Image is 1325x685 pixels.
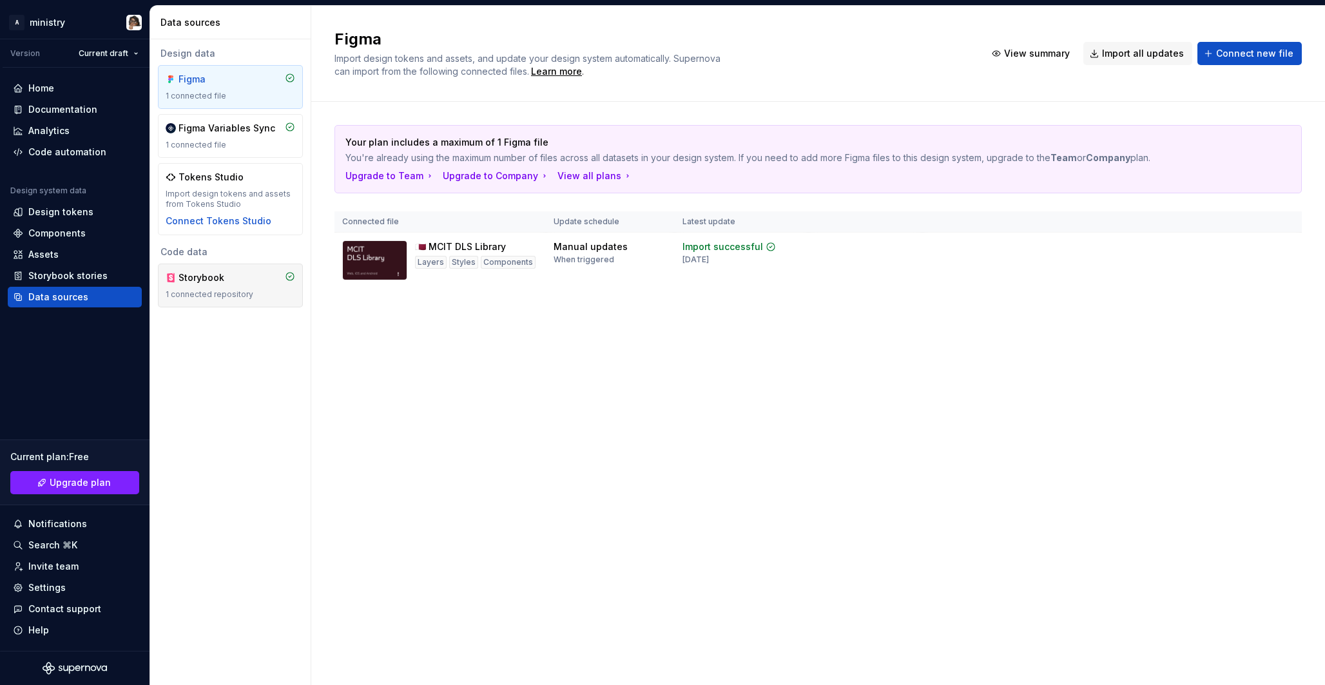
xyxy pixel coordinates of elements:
a: Upgrade plan [10,471,139,494]
div: Analytics [28,124,70,137]
p: You're already using the maximum number of files across all datasets in your design system. If yo... [345,151,1201,164]
th: Update schedule [546,211,675,233]
span: Import all updates [1102,47,1184,60]
b: Team [1050,152,1077,163]
span: Connect new file [1216,47,1293,60]
span: Import design tokens and assets, and update your design system automatically. Supernova can impor... [334,53,723,77]
div: Home [28,82,54,95]
span: View summary [1004,47,1070,60]
div: Search ⌘K [28,539,77,552]
span: Upgrade plan [50,476,111,489]
a: Code automation [8,142,142,162]
h2: Figma [334,29,970,50]
button: Search ⌘K [8,535,142,555]
div: 1 connected file [166,91,295,101]
span: . [529,67,584,77]
button: Help [8,620,142,641]
a: Analytics [8,121,142,141]
div: Tokens Studio [179,171,244,184]
div: Version [10,48,40,59]
button: Connect new file [1197,42,1302,65]
button: Import all updates [1083,42,1192,65]
img: Jessica [126,15,142,30]
div: Contact support [28,603,101,615]
div: Layers [415,256,447,269]
b: Company [1086,152,1130,163]
a: Assets [8,244,142,265]
th: Connected file [334,211,546,233]
div: Invite team [28,560,79,573]
div: Documentation [28,103,97,116]
div: Components [28,227,86,240]
div: 1 connected repository [166,289,295,300]
div: A [9,15,24,30]
a: Learn more [531,65,582,78]
a: Home [8,78,142,99]
div: Notifications [28,517,87,530]
div: Storybook stories [28,269,108,282]
div: Help [28,624,49,637]
th: Latest update [675,211,809,233]
a: Components [8,223,142,244]
div: Import design tokens and assets from Tokens Studio [166,189,295,209]
a: Invite team [8,556,142,577]
button: Upgrade to Company [443,169,550,182]
span: Current draft [79,48,128,59]
a: Documentation [8,99,142,120]
button: Notifications [8,514,142,534]
div: Design system data [10,186,86,196]
a: Figma1 connected file [158,65,303,109]
div: Manual updates [554,240,628,253]
div: Styles [449,256,478,269]
div: Design data [158,47,303,60]
div: Code automation [28,146,106,159]
a: Figma Variables Sync1 connected file [158,114,303,158]
div: 🇶🇦 MCIT DLS Library [415,240,506,253]
a: Design tokens [8,202,142,222]
div: Figma Variables Sync [179,122,275,135]
div: Storybook [179,271,240,284]
div: When triggered [554,255,614,265]
div: Current plan : Free [10,450,139,463]
div: Settings [28,581,66,594]
button: Connect Tokens Studio [166,215,271,227]
button: AministryJessica [3,8,147,36]
div: Data sources [28,291,88,304]
button: Upgrade to Team [345,169,435,182]
div: 1 connected file [166,140,295,150]
a: Storybook stories [8,265,142,286]
div: Import successful [682,240,763,253]
p: Your plan includes a maximum of 1 Figma file [345,136,1201,149]
a: Storybook1 connected repository [158,264,303,307]
button: View summary [985,42,1078,65]
div: [DATE] [682,255,709,265]
div: Data sources [160,16,305,29]
button: Current draft [73,44,144,63]
button: View all plans [557,169,633,182]
button: Contact support [8,599,142,619]
div: Assets [28,248,59,261]
div: Figma [179,73,240,86]
svg: Supernova Logo [43,662,107,675]
div: Components [481,256,536,269]
div: Code data [158,246,303,258]
a: Settings [8,577,142,598]
div: Design tokens [28,206,93,218]
a: Data sources [8,287,142,307]
a: Tokens StudioImport design tokens and assets from Tokens StudioConnect Tokens Studio [158,163,303,235]
div: ministry [30,16,65,29]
